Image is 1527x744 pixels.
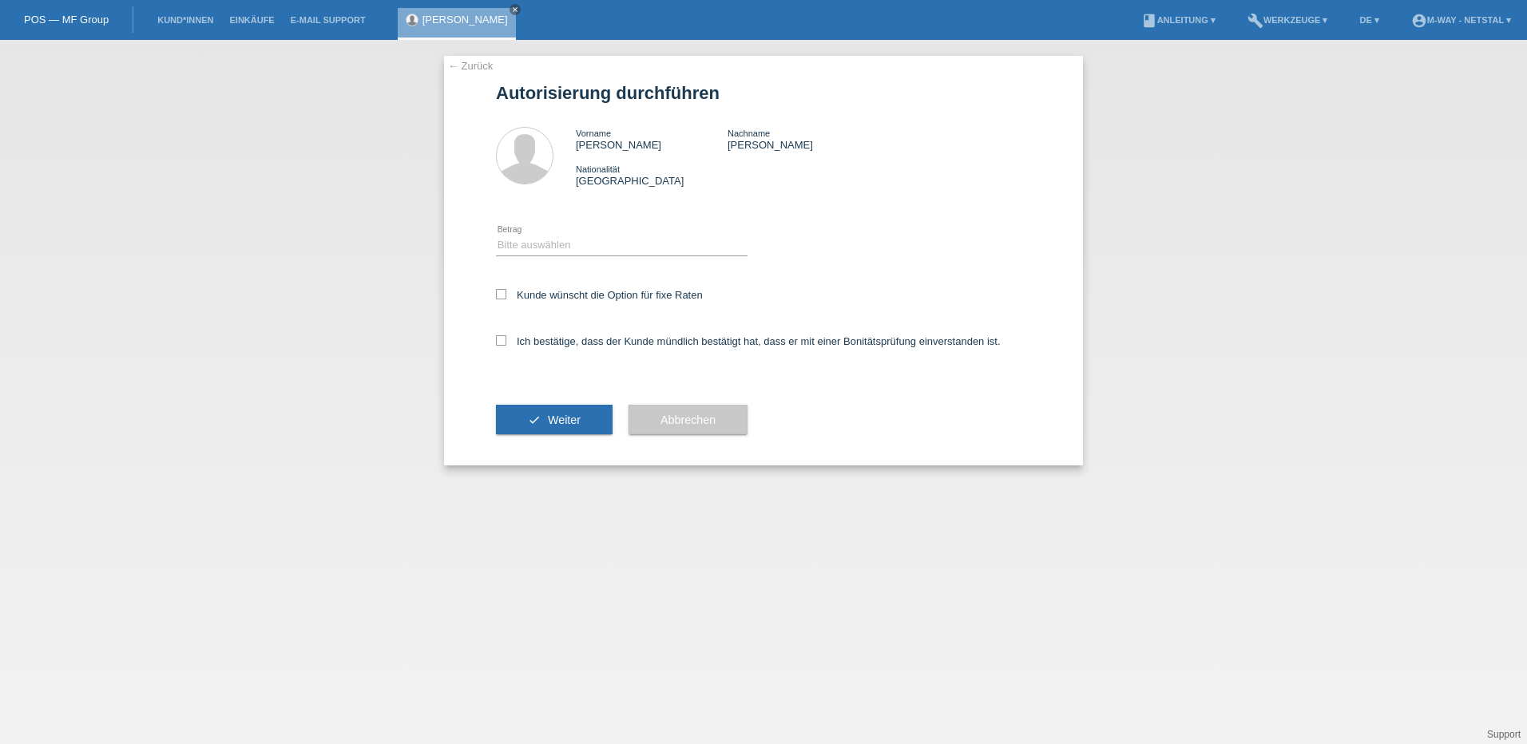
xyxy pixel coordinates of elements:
a: bookAnleitung ▾ [1133,15,1224,25]
a: Support [1487,729,1521,740]
a: close [510,4,521,15]
button: Abbrechen [629,405,748,435]
i: close [511,6,519,14]
i: book [1141,13,1157,29]
i: check [528,414,541,426]
a: buildWerkzeuge ▾ [1239,15,1336,25]
span: Nachname [728,129,770,138]
i: build [1247,13,1263,29]
a: E-Mail Support [283,15,374,25]
span: Vorname [576,129,611,138]
a: account_circlem-way - Netstal ▾ [1403,15,1519,25]
div: [PERSON_NAME] [576,127,728,151]
a: [PERSON_NAME] [422,14,508,26]
label: Kunde wünscht die Option für fixe Raten [496,289,703,301]
i: account_circle [1411,13,1427,29]
div: [GEOGRAPHIC_DATA] [576,163,728,187]
button: check Weiter [496,405,613,435]
a: Kund*innen [149,15,221,25]
label: Ich bestätige, dass der Kunde mündlich bestätigt hat, dass er mit einer Bonitätsprüfung einversta... [496,335,1001,347]
span: Nationalität [576,164,620,174]
h1: Autorisierung durchführen [496,83,1031,103]
div: [PERSON_NAME] [728,127,879,151]
a: ← Zurück [448,60,493,72]
a: POS — MF Group [24,14,109,26]
a: Einkäufe [221,15,282,25]
span: Weiter [548,414,581,426]
a: DE ▾ [1351,15,1386,25]
span: Abbrechen [660,414,716,426]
